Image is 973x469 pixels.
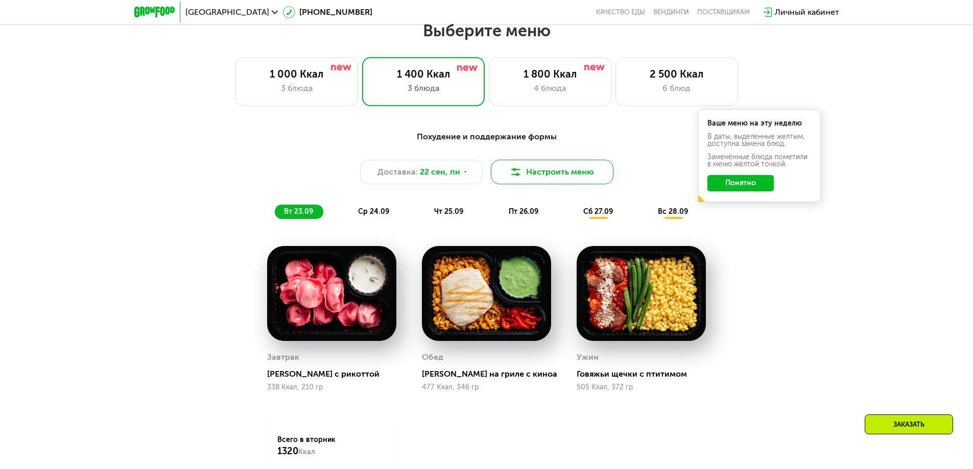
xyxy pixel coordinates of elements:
button: Понятно [707,175,774,191]
div: 3 блюда [373,82,474,94]
div: Всего в вторник [277,435,386,457]
div: 1 800 Ккал [500,68,601,80]
div: 6 блюд [626,82,727,94]
div: [PERSON_NAME] с рикоттой [267,369,405,379]
button: Настроить меню [491,160,613,184]
div: Обед [422,350,443,365]
div: 2 500 Ккал [626,68,727,80]
span: [GEOGRAPHIC_DATA] [185,8,269,16]
div: 477 Ккал, 346 гр [422,383,551,391]
div: 338 Ккал, 210 гр [267,383,396,391]
div: поставщикам [697,8,750,16]
span: вт 23.09 [284,207,313,216]
span: пт 26.09 [509,207,538,216]
div: Заказать [865,414,953,434]
div: Завтрак [267,350,299,365]
a: Качество еды [596,8,645,16]
div: Говяжьи щечки с птитимом [577,369,714,379]
div: Похудение и поддержание формы [184,131,789,143]
div: Ужин [577,350,599,365]
span: сб 27.09 [583,207,613,216]
div: 505 Ккал, 372 гр [577,383,706,391]
span: Доставка: [377,166,418,178]
div: 4 блюда [500,82,601,94]
div: 1 000 Ккал [246,68,347,80]
div: Личный кабинет [775,6,839,18]
span: 22 сен, пн [420,166,460,178]
h2: Выберите меню [33,20,940,41]
span: вс 28.09 [658,207,688,216]
div: 1 400 Ккал [373,68,474,80]
div: Ваше меню на эту неделю [707,120,812,127]
span: ср 24.09 [358,207,389,216]
span: 1320 [277,446,298,457]
span: чт 25.09 [434,207,463,216]
div: [PERSON_NAME] на гриле с киноа [422,369,559,379]
div: В даты, выделенные желтым, доступна замена блюд. [707,133,812,147]
div: Заменённые блюда пометили в меню жёлтой точкой. [707,154,812,168]
div: 3 блюда [246,82,347,94]
a: Вендинги [653,8,689,16]
a: [PHONE_NUMBER] [283,6,372,18]
span: Ккал [298,448,315,456]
